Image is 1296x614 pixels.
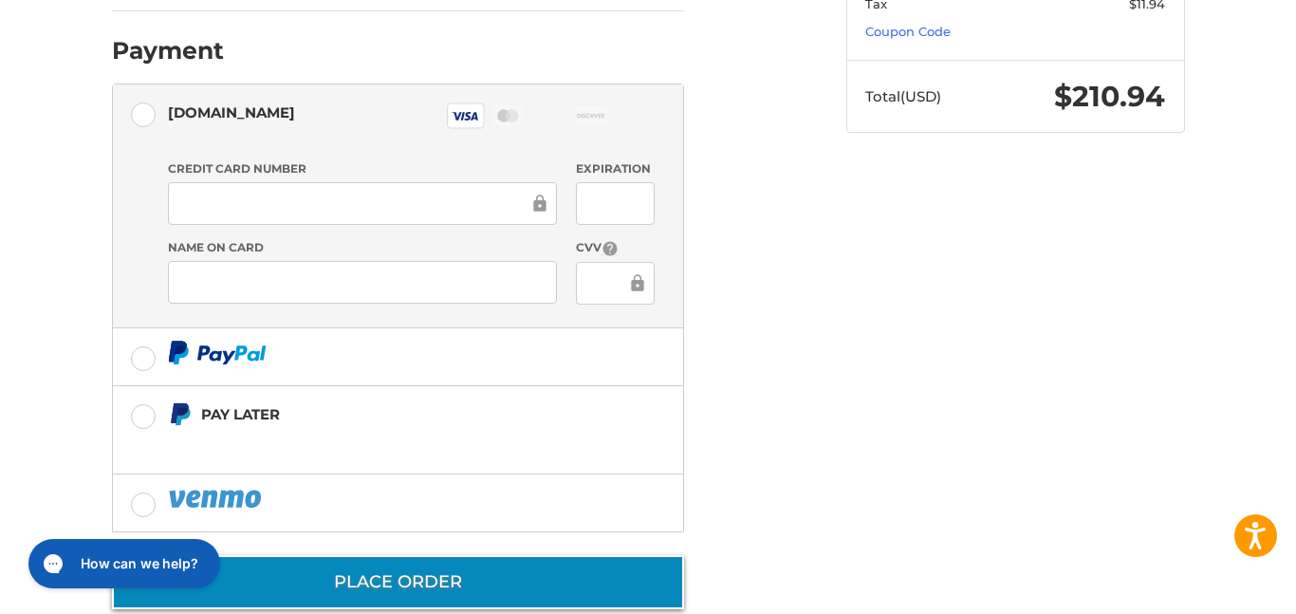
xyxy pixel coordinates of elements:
[168,435,565,451] iframe: PayPal Message 1
[168,239,557,256] label: Name on Card
[168,97,295,128] div: [DOMAIN_NAME]
[865,87,941,105] span: Total (USD)
[201,399,565,430] div: Pay Later
[576,160,655,177] label: Expiration
[168,402,192,426] img: Pay Later icon
[168,341,267,364] img: PayPal icon
[112,555,684,609] button: Place Order
[865,24,951,39] a: Coupon Code
[112,36,224,65] h2: Payment
[168,160,557,177] label: Credit Card Number
[19,532,226,595] iframe: Gorgias live chat messenger
[1054,79,1165,114] span: $210.94
[168,487,265,511] img: PayPal icon
[576,239,655,257] label: CVV
[1139,563,1296,614] iframe: Google Customer Reviews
